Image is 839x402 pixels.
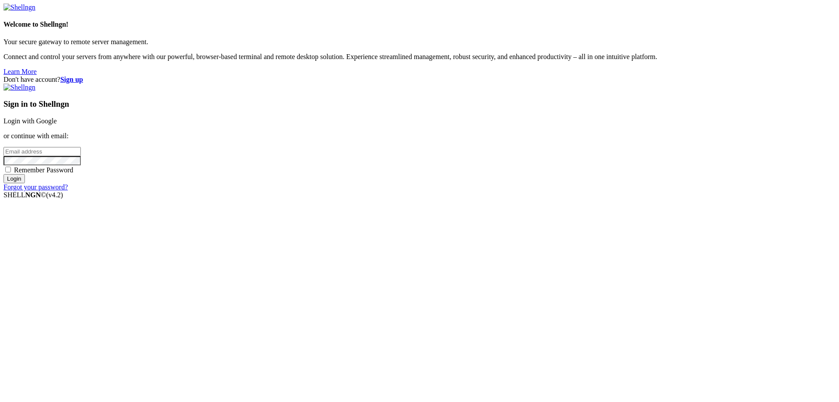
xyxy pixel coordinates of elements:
input: Email address [3,147,81,156]
h3: Sign in to Shellngn [3,99,836,109]
a: Forgot your password? [3,183,68,191]
span: Remember Password [14,166,73,174]
a: Login with Google [3,117,57,125]
b: NGN [25,191,41,199]
span: 4.2.0 [46,191,63,199]
img: Shellngn [3,3,35,11]
input: Login [3,174,25,183]
div: Don't have account? [3,76,836,84]
p: Your secure gateway to remote server management. [3,38,836,46]
a: Sign up [60,76,83,83]
input: Remember Password [5,167,11,172]
p: Connect and control your servers from anywhere with our powerful, browser-based terminal and remo... [3,53,836,61]
img: Shellngn [3,84,35,91]
p: or continue with email: [3,132,836,140]
h4: Welcome to Shellngn! [3,21,836,28]
a: Learn More [3,68,37,75]
span: SHELL © [3,191,63,199]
